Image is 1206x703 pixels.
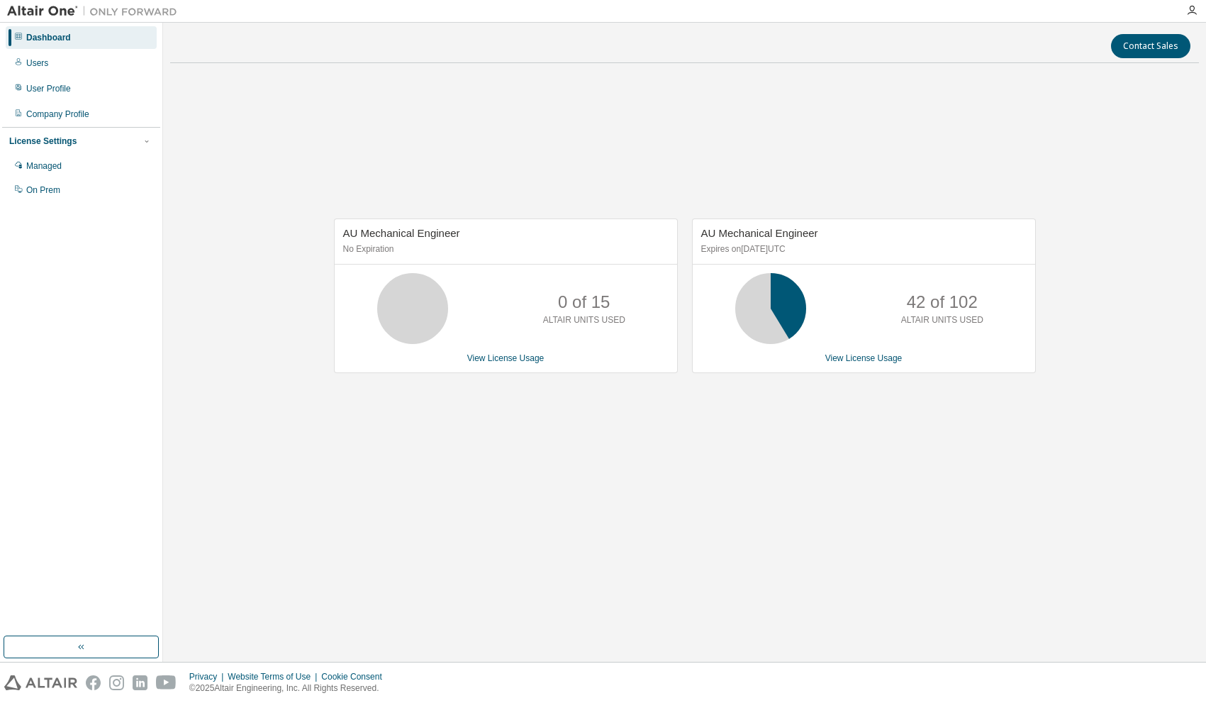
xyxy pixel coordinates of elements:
[901,314,983,326] p: ALTAIR UNITS USED
[907,290,978,314] p: 42 of 102
[26,57,48,69] div: Users
[189,682,391,694] p: © 2025 Altair Engineering, Inc. All Rights Reserved.
[26,83,71,94] div: User Profile
[321,671,390,682] div: Cookie Consent
[825,353,903,363] a: View License Usage
[467,353,545,363] a: View License Usage
[543,314,625,326] p: ALTAIR UNITS USED
[26,32,71,43] div: Dashboard
[343,227,460,239] span: AU Mechanical Engineer
[156,675,177,690] img: youtube.svg
[189,671,228,682] div: Privacy
[1111,34,1190,58] button: Contact Sales
[109,675,124,690] img: instagram.svg
[701,243,1023,255] p: Expires on [DATE] UTC
[86,675,101,690] img: facebook.svg
[7,4,184,18] img: Altair One
[558,290,610,314] p: 0 of 15
[343,243,665,255] p: No Expiration
[26,109,89,120] div: Company Profile
[9,135,77,147] div: License Settings
[26,184,60,196] div: On Prem
[701,227,818,239] span: AU Mechanical Engineer
[4,675,77,690] img: altair_logo.svg
[26,160,62,172] div: Managed
[133,675,147,690] img: linkedin.svg
[228,671,321,682] div: Website Terms of Use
